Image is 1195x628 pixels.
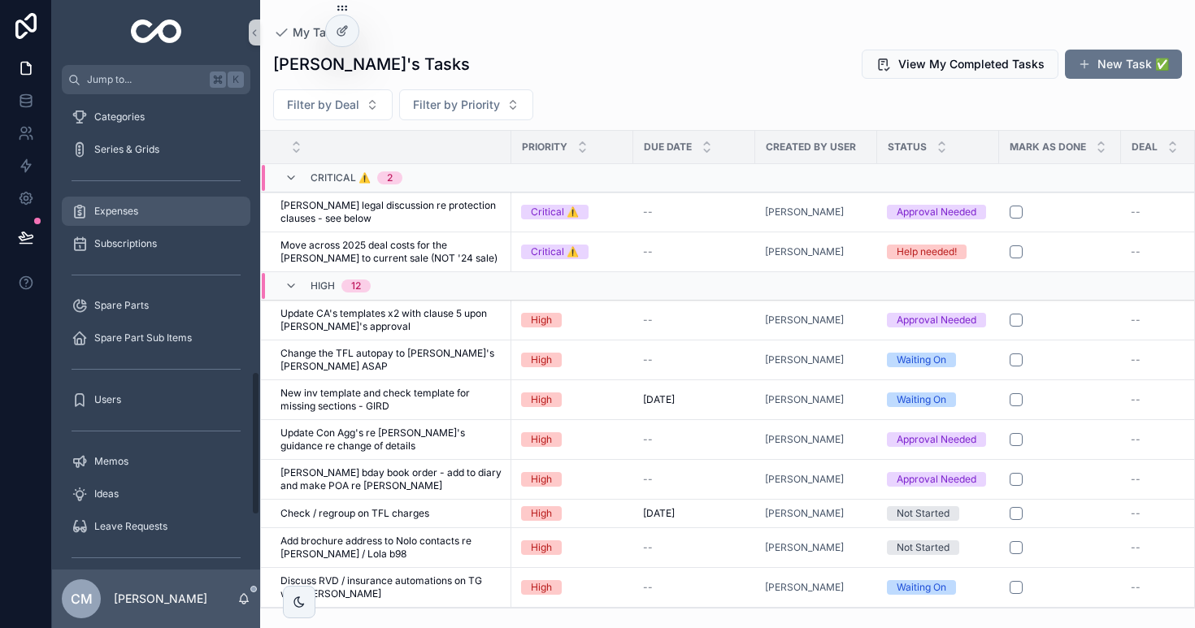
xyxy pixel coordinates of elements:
[643,245,745,258] a: --
[62,65,250,94] button: Jump to...K
[280,307,502,333] a: Update CA's templates x2 with clause 5 upon [PERSON_NAME]'s approval
[887,580,989,595] a: Waiting On
[531,392,552,407] div: High
[765,433,867,446] a: [PERSON_NAME]
[62,323,250,353] a: Spare Part Sub Items
[131,19,182,45] img: App logo
[521,432,624,447] a: High
[521,580,624,595] a: High
[52,94,260,570] div: scrollable content
[280,535,502,561] a: Add brochure address to Nolo contacts re [PERSON_NAME] / Lola b98
[1131,353,1141,366] span: --
[644,141,692,154] span: Due Date
[531,313,552,327] div: High
[94,143,159,156] span: Series & Grids
[765,393,867,406] a: [PERSON_NAME]
[897,432,976,447] div: Approval Needed
[887,313,989,327] a: Approval Needed
[897,540,949,555] div: Not Started
[643,353,653,366] span: --
[897,392,946,407] div: Waiting On
[280,507,502,520] a: Check / regroup on TFL charges
[765,314,867,327] a: [PERSON_NAME]
[643,353,745,366] a: --
[887,353,989,367] a: Waiting On
[897,580,946,595] div: Waiting On
[293,24,345,41] span: My Tasks
[1065,50,1182,79] button: New Task ✅
[280,427,502,453] span: Update Con Agg's re [PERSON_NAME]'s guidance re change of details
[1131,245,1141,258] span: --
[94,237,157,250] span: Subscriptions
[351,279,361,292] div: 12
[643,507,675,520] span: [DATE]
[765,433,844,446] a: [PERSON_NAME]
[280,347,502,373] span: Change the TFL autopay to [PERSON_NAME]'s [PERSON_NAME] ASAP
[531,205,579,219] div: Critical ⚠️️
[862,50,1058,79] button: View My Completed Tasks
[643,433,653,446] span: --
[765,581,844,594] span: [PERSON_NAME]
[413,97,500,113] span: Filter by Priority
[387,171,393,184] div: 2
[521,472,624,487] a: High
[521,205,624,219] a: Critical ⚠️️
[531,580,552,595] div: High
[62,385,250,414] a: Users
[888,141,927,154] span: Status
[1131,473,1141,486] span: --
[273,24,345,41] a: My Tasks
[399,89,533,120] button: Select Button
[273,53,470,76] h1: [PERSON_NAME]'s Tasks
[521,392,624,407] a: High
[1010,141,1086,154] span: Mark As Done
[643,473,745,486] a: --
[887,540,989,555] a: Not Started
[531,472,552,487] div: High
[280,199,502,225] a: [PERSON_NAME] legal discussion re protection clauses - see below
[287,97,359,113] span: Filter by Deal
[643,541,745,554] a: --
[522,141,567,154] span: Priority
[62,512,250,541] a: Leave Requests
[765,473,844,486] a: [PERSON_NAME]
[887,205,989,219] a: Approval Needed
[766,141,856,154] span: Created By User
[887,432,989,447] a: Approval Needed
[765,541,844,554] span: [PERSON_NAME]
[765,507,867,520] a: [PERSON_NAME]
[897,313,976,327] div: Approval Needed
[94,520,167,533] span: Leave Requests
[643,581,745,594] a: --
[765,507,844,520] a: [PERSON_NAME]
[114,591,207,607] p: [PERSON_NAME]
[1131,314,1141,327] span: --
[765,353,844,366] span: [PERSON_NAME]
[94,455,128,468] span: Memos
[311,171,371,184] span: Critical ⚠️️
[897,205,976,219] div: Approval Needed
[280,239,502,265] a: Move across 2025 deal costs for the [PERSON_NAME] to current sale (NOT '24 sale)
[94,487,119,500] span: Ideas
[94,393,121,406] span: Users
[521,353,624,367] a: High
[94,110,145,123] span: Categories
[765,314,844,327] a: [PERSON_NAME]
[643,581,653,594] span: --
[311,279,335,292] span: High
[643,541,653,554] span: --
[94,299,149,312] span: Spare Parts
[898,56,1045,72] span: View My Completed Tasks
[280,466,502,492] a: [PERSON_NAME] bday book order - add to diary and make POA re [PERSON_NAME]
[280,574,502,600] a: Discuss RVD / insurance automations on TG with [PERSON_NAME]
[1131,206,1141,219] span: --
[765,245,844,258] span: [PERSON_NAME]
[643,433,745,446] a: --
[643,473,653,486] span: --
[521,540,624,555] a: High
[280,507,429,520] span: Check / regroup on TFL charges
[280,387,502,413] a: New inv template and check template for missing sections - GIRD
